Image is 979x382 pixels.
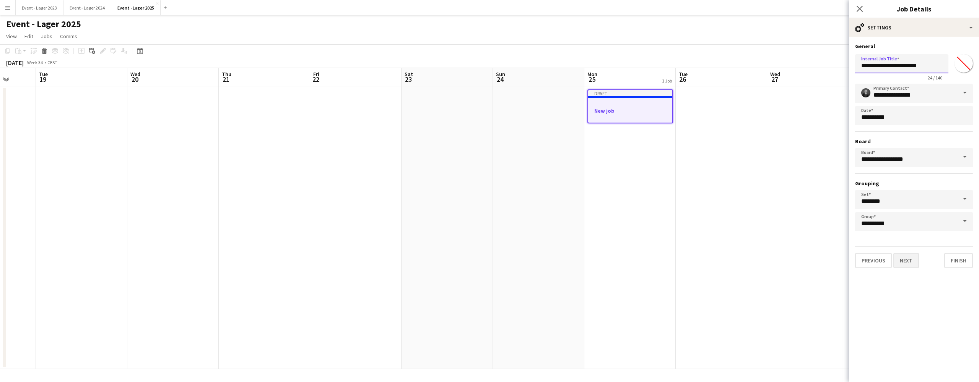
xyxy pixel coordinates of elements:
span: Comms [60,33,77,40]
button: Previous [855,253,892,268]
span: Sat [405,71,413,78]
button: Event - Lager 2023 [16,0,63,15]
h3: Grouping [855,180,973,187]
span: 25 [586,75,597,84]
h3: Board [855,138,973,145]
span: 20 [129,75,140,84]
button: Event - Lager 2025 [111,0,161,15]
span: Sun [496,71,505,78]
span: Tue [39,71,48,78]
span: 26 [678,75,688,84]
h3: New job [588,107,672,114]
a: Edit [21,31,36,41]
div: Settings [849,18,979,37]
span: 24 [495,75,505,84]
span: Jobs [41,33,52,40]
div: Draft [588,90,672,96]
div: [DATE] [6,59,24,66]
h3: Job Details [849,4,979,14]
span: 22 [312,75,319,84]
button: Next [893,253,919,268]
a: Jobs [38,31,55,41]
button: Event - Lager 2024 [63,0,111,15]
span: Edit [24,33,33,40]
span: 24 / 140 [922,75,948,81]
span: 23 [403,75,413,84]
div: CEST [47,60,57,65]
a: View [3,31,20,41]
span: Thu [222,71,231,78]
h1: Event - Lager 2025 [6,18,81,30]
span: Wed [770,71,780,78]
span: 21 [221,75,231,84]
span: Fri [313,71,319,78]
a: Comms [57,31,80,41]
app-job-card: DraftNew job [587,89,673,123]
span: 19 [38,75,48,84]
div: 1 Job [662,78,672,84]
span: Tue [679,71,688,78]
span: Week 34 [25,60,44,65]
button: Finish [944,253,973,268]
span: View [6,33,17,40]
span: 27 [769,75,780,84]
span: Wed [130,71,140,78]
h3: General [855,43,973,50]
span: Mon [587,71,597,78]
